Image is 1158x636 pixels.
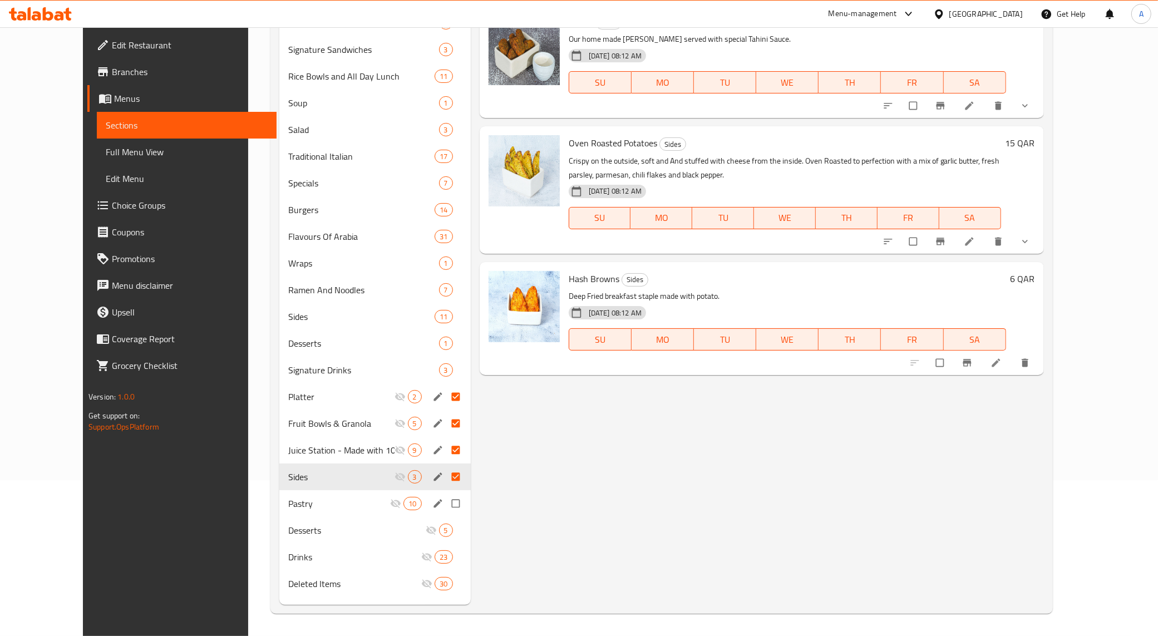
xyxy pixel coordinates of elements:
[440,258,452,269] span: 1
[288,123,438,136] span: Salad
[288,443,394,457] div: Juice Station - Made with 100% fresh fruit & veg. Blitzed up per order
[288,257,438,270] div: Wraps
[114,92,268,105] span: Menus
[288,497,390,510] span: Pastry
[823,75,876,91] span: TH
[279,490,470,517] div: Pastry10edit
[440,178,452,189] span: 7
[569,32,1006,46] p: Our home made [PERSON_NAME] served with special Tahini Sauce.
[439,337,453,350] div: items
[569,71,632,93] button: SU
[435,577,452,590] div: items
[881,328,943,351] button: FR
[435,151,452,162] span: 17
[439,123,453,136] div: items
[408,392,421,402] span: 2
[435,231,452,242] span: 31
[761,332,814,348] span: WE
[87,219,277,245] a: Coupons
[569,154,1001,182] p: Crispy on the outside, soft and And stuffed with cheese from the inside. Oven Roasted to perfecti...
[395,471,406,482] svg: Inactive section
[118,390,135,404] span: 1.0.0
[288,390,394,403] span: Platter
[112,359,268,372] span: Grocery Checklist
[439,43,453,56] div: items
[279,464,470,490] div: Sides3edit
[279,303,470,330] div: Sides11
[569,207,631,229] button: SU
[288,203,435,216] span: Burgers
[1006,135,1035,151] h6: 15 QAR
[288,230,435,243] span: Flavours Of Arabia
[279,517,470,544] div: Desserts5
[288,337,438,350] div: Desserts
[823,332,876,348] span: TH
[694,71,756,93] button: TU
[431,496,447,511] button: edit
[288,283,438,297] span: Ramen And Noodles
[279,196,470,223] div: Burgers14
[622,273,648,287] div: Sides
[87,272,277,299] a: Menu disclaimer
[903,231,926,252] span: Select to update
[112,305,268,319] span: Upsell
[112,38,268,52] span: Edit Restaurant
[440,285,452,295] span: 7
[435,552,452,563] span: 23
[288,524,425,537] div: Desserts
[97,165,277,192] a: Edit Menu
[584,51,646,61] span: [DATE] 08:12 AM
[288,43,438,56] div: Signature Sandwiches
[632,71,694,93] button: MO
[87,245,277,272] a: Promotions
[87,326,277,352] a: Coverage Report
[955,351,982,375] button: Branch-specific-item
[279,357,470,383] div: Signature Drinks3
[698,75,752,91] span: TU
[87,32,277,58] a: Edit Restaurant
[87,85,277,112] a: Menus
[1011,271,1035,287] h6: 6 QAR
[87,352,277,379] a: Grocery Checklist
[408,390,422,403] div: items
[929,352,953,373] span: Select to update
[756,71,819,93] button: WE
[881,71,943,93] button: FR
[112,199,268,212] span: Choice Groups
[288,577,421,590] span: Deleted Items
[421,551,432,563] svg: Inactive section
[756,328,819,351] button: WE
[569,289,1006,303] p: Deep Fried breakfast staple made with potato.
[630,207,692,229] button: MO
[820,210,873,226] span: TH
[697,210,750,226] span: TU
[288,70,435,83] span: Rice Bowls and All Day Lunch
[439,363,453,377] div: items
[279,36,470,63] div: Signature Sandwiches3
[944,71,1006,93] button: SA
[876,93,903,118] button: sort-choices
[435,230,452,243] div: items
[692,207,754,229] button: TU
[1011,14,1035,29] h6: 9 QAR
[882,210,935,226] span: FR
[574,332,627,348] span: SU
[106,119,268,132] span: Sections
[279,277,470,303] div: Ramen And Noodles7
[489,135,560,206] img: Oven Roasted Potatoes
[949,8,1023,20] div: [GEOGRAPHIC_DATA]
[279,570,470,597] div: Deleted Items30
[279,116,470,143] div: Salad3
[435,310,452,323] div: items
[964,236,977,247] a: Edit menu item
[986,229,1013,254] button: delete
[288,150,435,163] span: Traditional Italian
[403,497,421,510] div: items
[440,45,452,55] span: 3
[87,192,277,219] a: Choice Groups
